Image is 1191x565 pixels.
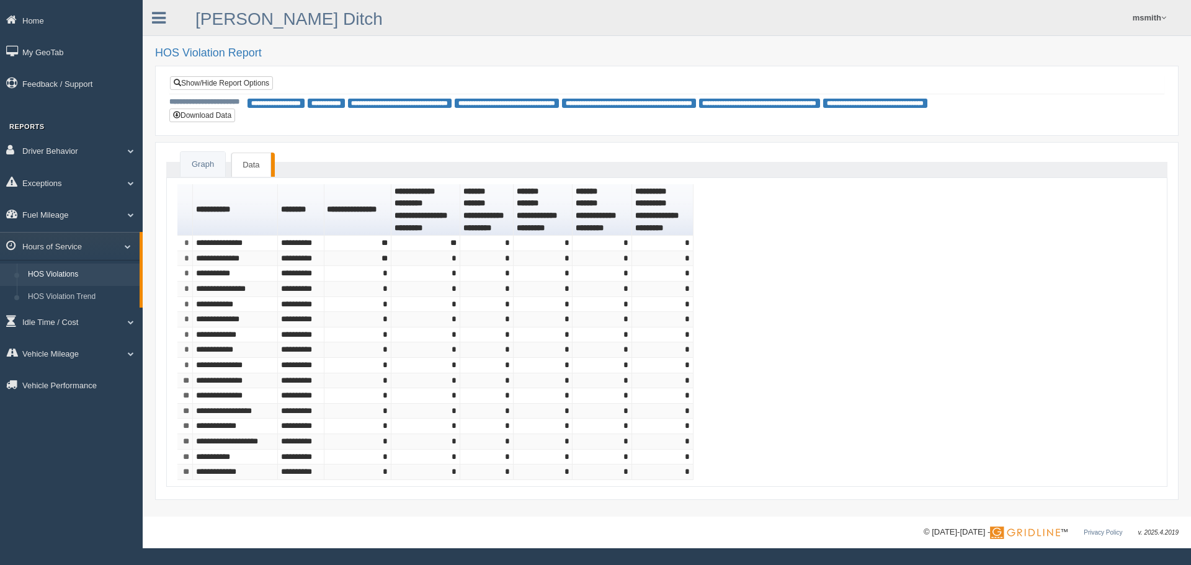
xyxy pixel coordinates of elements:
[278,184,324,236] th: Sort column
[181,152,225,177] a: Graph
[231,153,270,177] a: Data
[391,184,460,236] th: Sort column
[155,47,1179,60] h2: HOS Violation Report
[573,184,632,236] th: Sort column
[22,286,140,308] a: HOS Violation Trend
[924,526,1179,539] div: © [DATE]-[DATE] - ™
[990,527,1060,539] img: Gridline
[1138,529,1179,536] span: v. 2025.4.2019
[169,109,235,122] button: Download Data
[632,184,694,236] th: Sort column
[460,184,514,236] th: Sort column
[170,76,273,90] a: Show/Hide Report Options
[193,184,278,236] th: Sort column
[514,184,573,236] th: Sort column
[1084,529,1122,536] a: Privacy Policy
[324,184,391,236] th: Sort column
[22,264,140,286] a: HOS Violations
[195,9,383,29] a: [PERSON_NAME] Ditch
